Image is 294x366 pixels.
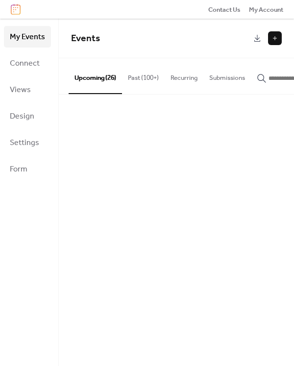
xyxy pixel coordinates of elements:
button: Upcoming (26) [69,58,122,94]
a: Form [4,158,51,180]
a: Settings [4,132,51,153]
button: Recurring [165,58,203,93]
span: My Account [249,5,283,15]
a: Contact Us [208,4,241,14]
button: Past (100+) [122,58,165,93]
span: Form [10,162,27,177]
a: My Account [249,4,283,14]
a: My Events [4,26,51,48]
span: Connect [10,56,40,72]
span: Settings [10,135,39,151]
span: Views [10,82,31,98]
button: Submissions [203,58,251,93]
span: My Events [10,29,45,45]
span: Events [71,29,100,48]
a: Design [4,105,51,127]
img: logo [11,4,21,15]
a: Views [4,79,51,100]
span: Contact Us [208,5,241,15]
a: Connect [4,52,51,74]
span: Design [10,109,34,124]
